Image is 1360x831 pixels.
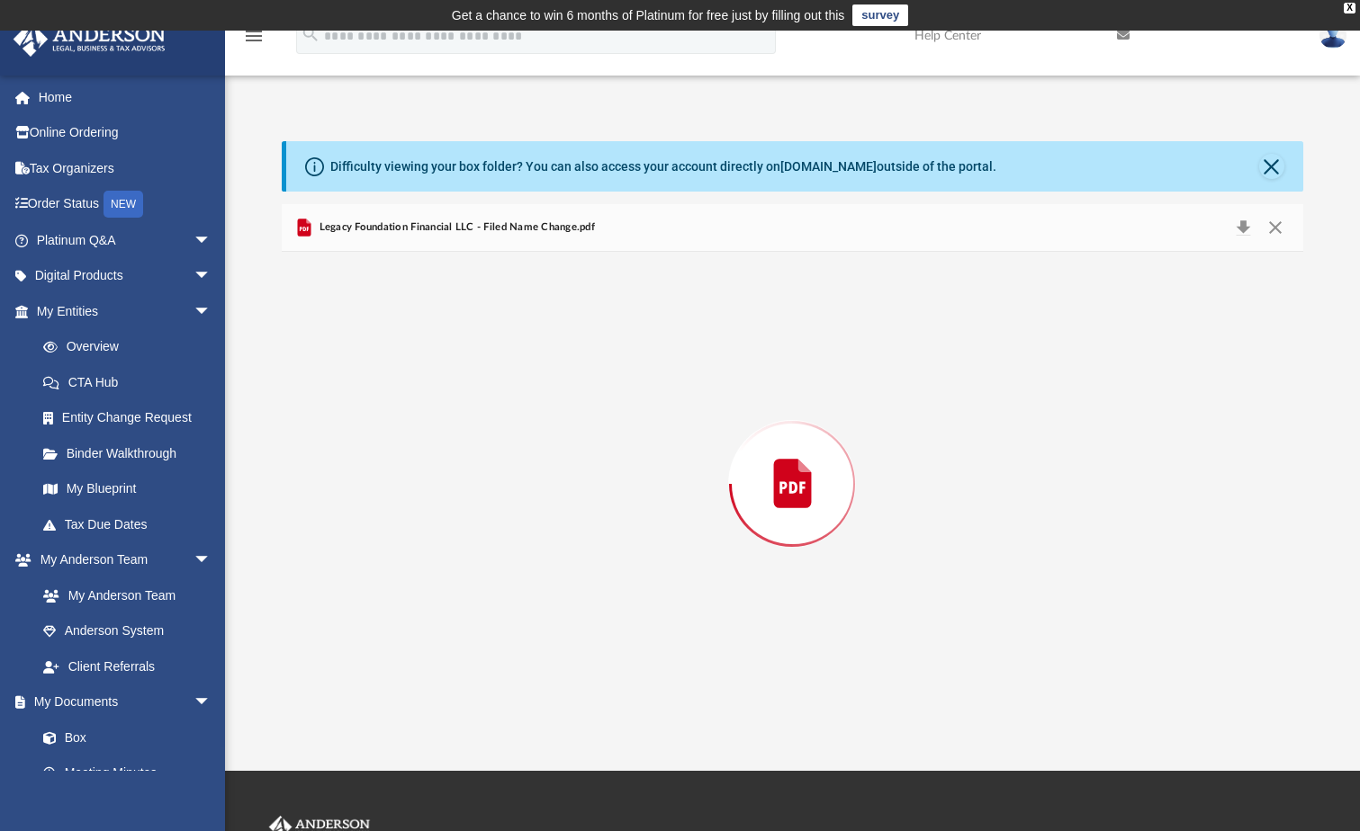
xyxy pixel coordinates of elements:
[1227,215,1259,240] button: Download
[194,222,230,259] span: arrow_drop_down
[13,542,230,578] a: My Anderson Teamarrow_drop_down
[13,293,239,329] a: My Entitiesarrow_drop_down
[243,25,265,47] i: menu
[194,258,230,295] span: arrow_drop_down
[194,684,230,721] span: arrow_drop_down
[25,400,239,436] a: Entity Change Request
[25,613,230,649] a: Anderson System
[1259,215,1292,240] button: Close
[8,22,171,57] img: Anderson Advisors Platinum Portal
[452,4,845,26] div: Get a chance to win 6 months of Platinum for free just by filling out this
[104,191,143,218] div: NEW
[13,79,239,115] a: Home
[25,329,239,365] a: Overview
[1344,3,1355,13] div: close
[13,115,239,151] a: Online Ordering
[1259,154,1284,179] button: Close
[315,219,595,236] span: Legacy Foundation Financial LLC - Filed Name Change.pdf
[330,157,996,176] div: Difficulty viewing your box folder? You can also access your account directly on outside of the p...
[194,542,230,579] span: arrow_drop_down
[25,719,221,755] a: Box
[13,684,230,720] a: My Documentsarrow_drop_down
[282,204,1303,716] div: Preview
[25,577,221,613] a: My Anderson Team
[13,186,239,223] a: Order StatusNEW
[1319,22,1346,49] img: User Pic
[25,435,239,471] a: Binder Walkthrough
[301,24,320,44] i: search
[25,471,230,507] a: My Blueprint
[25,506,239,542] a: Tax Due Dates
[25,364,239,400] a: CTA Hub
[194,293,230,330] span: arrow_drop_down
[13,222,239,258] a: Platinum Q&Aarrow_drop_down
[25,648,230,684] a: Client Referrals
[13,150,239,186] a: Tax Organizers
[25,755,230,791] a: Meeting Minutes
[852,4,908,26] a: survey
[780,159,877,174] a: [DOMAIN_NAME]
[243,34,265,47] a: menu
[13,258,239,294] a: Digital Productsarrow_drop_down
